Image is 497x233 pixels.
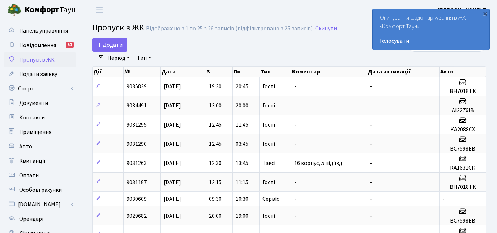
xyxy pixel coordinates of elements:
a: Особові рахунки [4,183,76,197]
a: Скинути [315,25,337,32]
span: - [294,212,296,220]
span: - [294,82,296,90]
span: Документи [19,99,48,107]
span: Таксі [262,160,275,166]
span: 9030609 [127,195,147,203]
a: Тип [134,52,154,64]
span: [DATE] [164,121,181,129]
span: 12:45 [209,121,222,129]
th: № [124,67,161,77]
span: 9031263 [127,159,147,167]
span: - [370,195,372,203]
span: - [294,140,296,148]
span: 20:00 [209,212,222,220]
span: Таун [25,4,76,16]
span: Приміщення [19,128,51,136]
a: Документи [4,96,76,110]
a: Спорт [4,81,76,96]
span: 03:45 [236,140,248,148]
span: - [294,195,296,203]
span: Гості [262,103,275,109]
span: 12:45 [209,140,222,148]
a: Повідомлення51 [4,38,76,52]
h5: ВС7598ЕВ [442,217,483,224]
span: 12:15 [209,178,222,186]
span: 9029682 [127,212,147,220]
span: 19:00 [236,212,248,220]
a: Квитанції [4,154,76,168]
span: Оплати [19,171,39,179]
th: Дата [161,67,206,77]
span: - [294,121,296,129]
a: Приміщення [4,125,76,139]
span: 11:15 [236,178,248,186]
h5: КА2088СХ [442,126,483,133]
span: 13:00 [209,102,222,110]
div: 51 [66,42,74,48]
th: Авто [440,67,486,77]
span: 9031295 [127,121,147,129]
span: 20:45 [236,82,248,90]
span: 12:30 [209,159,222,167]
a: Авто [4,139,76,154]
span: 19:30 [209,82,222,90]
span: - [370,82,372,90]
span: Орендарі [19,215,43,223]
span: [DATE] [164,140,181,148]
span: - [370,178,372,186]
a: Подати заявку [4,67,76,81]
span: Гості [262,213,275,219]
a: Оплати [4,168,76,183]
span: - [370,140,372,148]
span: 9035839 [127,82,147,90]
a: Голосувати [380,37,482,45]
span: - [370,159,372,167]
th: Тип [260,67,292,77]
span: Особові рахунки [19,186,62,194]
span: Контакти [19,114,45,122]
img: logo.png [7,3,22,17]
span: 9031290 [127,140,147,148]
a: [DOMAIN_NAME] [4,197,76,212]
span: - [442,195,445,203]
span: 20:00 [236,102,248,110]
button: Переключити навігацію [90,4,108,16]
th: По [233,67,260,77]
th: Дата активації [367,67,440,77]
div: × [481,10,489,17]
a: [PERSON_NAME] П. [438,6,488,14]
span: Повідомлення [19,41,56,49]
span: [DATE] [164,102,181,110]
a: Панель управління [4,24,76,38]
span: 09:30 [209,195,222,203]
span: Сервіс [262,196,279,202]
th: З [206,67,233,77]
span: - [370,102,372,110]
h5: ВН7018ТК [442,88,483,95]
div: Відображено з 1 по 25 з 26 записів (відфільтровано з 25 записів). [146,25,314,32]
span: [DATE] [164,82,181,90]
h5: ВН7018ТК [442,184,483,191]
a: Контакти [4,110,76,125]
span: Подати заявку [19,70,57,78]
a: Пропуск в ЖК [4,52,76,67]
span: 9034491 [127,102,147,110]
span: Панель управління [19,27,68,35]
h5: КА1631СК [442,165,483,171]
a: Період [104,52,133,64]
a: Додати [92,38,127,52]
th: Дії [93,67,124,77]
span: Квитанції [19,157,46,165]
span: - [294,102,296,110]
span: 16 корпус, 5 під'їзд [294,159,342,167]
span: Гості [262,179,275,185]
span: Гості [262,122,275,128]
h5: АІ2276ІВ [442,107,483,114]
span: - [370,212,372,220]
span: 9031187 [127,178,147,186]
span: - [370,121,372,129]
span: - [294,178,296,186]
span: [DATE] [164,178,181,186]
span: Додати [97,41,123,49]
